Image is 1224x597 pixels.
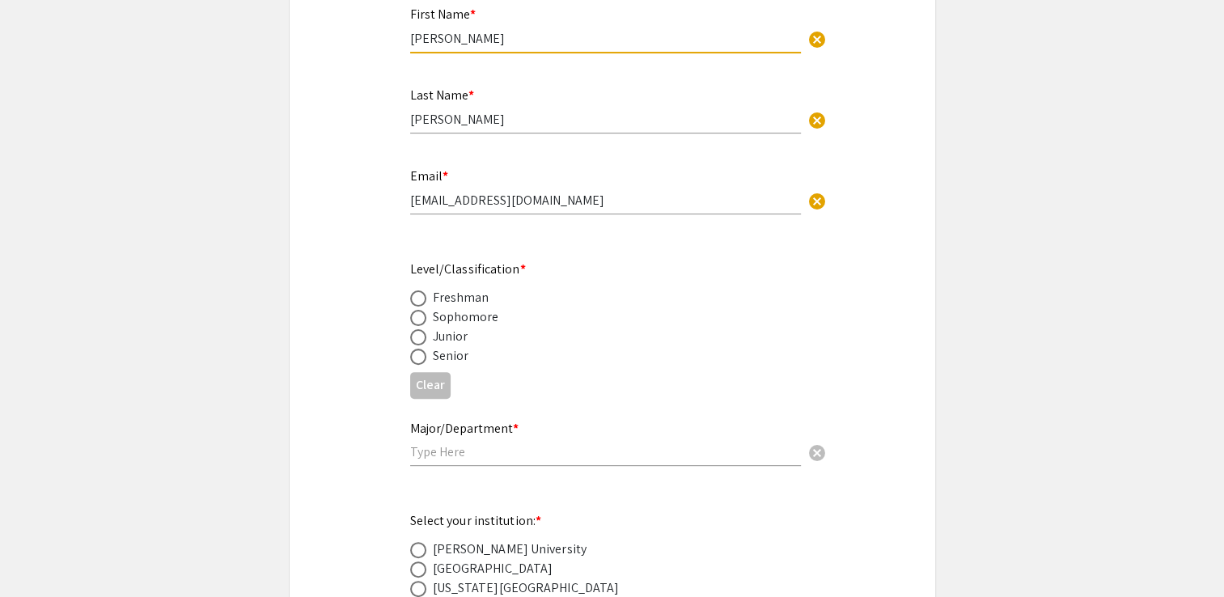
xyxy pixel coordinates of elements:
mat-label: Email [410,167,448,184]
mat-label: Last Name [410,87,474,104]
mat-label: Major/Department [410,420,519,437]
div: Freshman [433,288,489,307]
input: Type Here [410,443,801,460]
span: cancel [807,443,827,463]
mat-label: Select your institution: [410,512,542,529]
button: Clear [801,103,833,135]
span: cancel [807,30,827,49]
button: Clear [410,372,451,399]
input: Type Here [410,111,801,128]
div: Senior [433,346,469,366]
button: Clear [801,184,833,216]
div: [GEOGRAPHIC_DATA] [433,559,553,578]
mat-label: Level/Classification [410,260,526,277]
iframe: Chat [12,524,69,585]
span: cancel [807,192,827,211]
mat-label: First Name [410,6,476,23]
button: Clear [801,436,833,468]
div: Sophomore [433,307,499,327]
div: [PERSON_NAME] University [433,540,587,559]
span: cancel [807,111,827,130]
input: Type Here [410,192,801,209]
button: Clear [801,23,833,55]
div: Junior [433,327,468,346]
input: Type Here [410,30,801,47]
